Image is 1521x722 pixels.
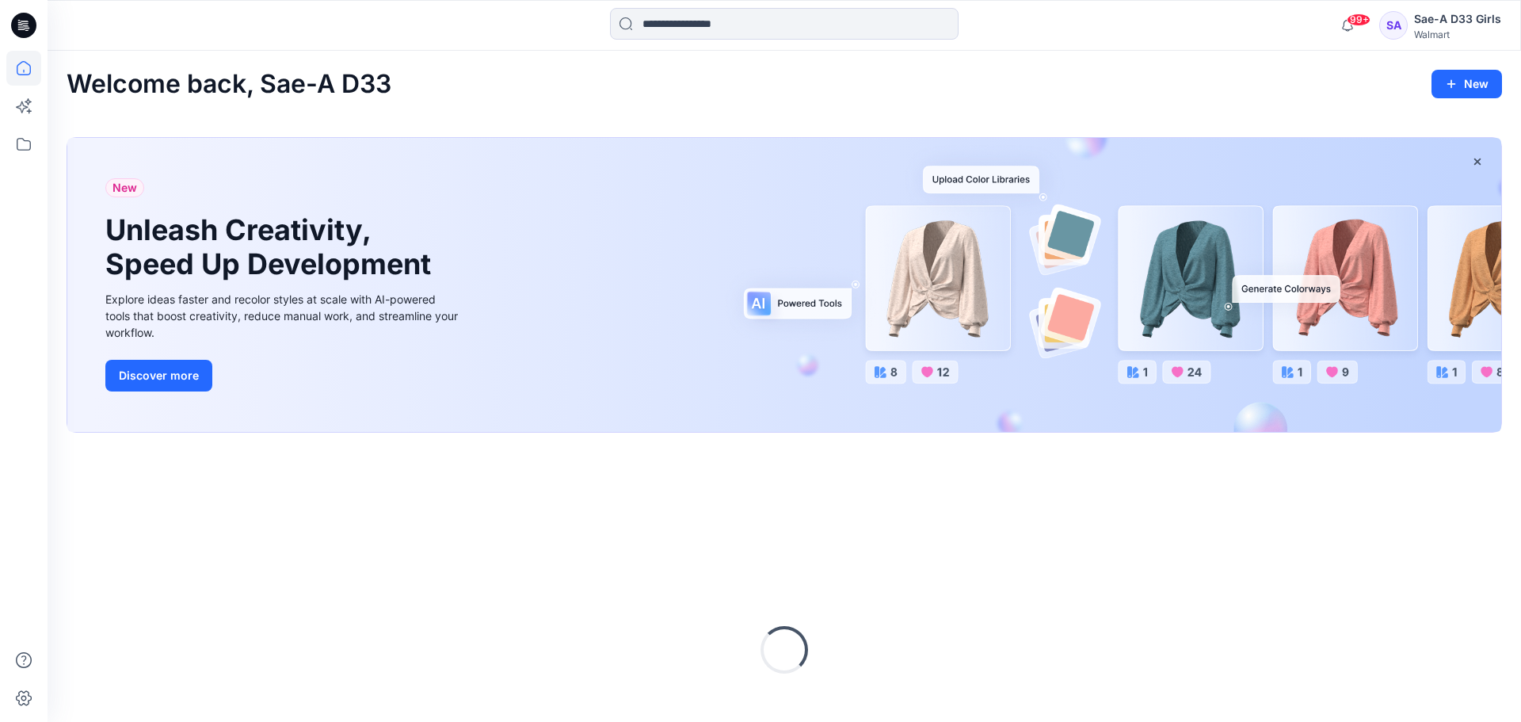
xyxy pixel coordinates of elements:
[1414,29,1501,40] div: Walmart
[67,70,391,99] h2: Welcome back, Sae-A D33
[112,178,137,197] span: New
[105,213,438,281] h1: Unleash Creativity, Speed Up Development
[1379,11,1408,40] div: SA
[105,291,462,341] div: Explore ideas faster and recolor styles at scale with AI-powered tools that boost creativity, red...
[1414,10,1501,29] div: Sae-A D33 Girls
[105,360,212,392] button: Discover more
[105,360,462,392] a: Discover more
[1431,70,1502,98] button: New
[1347,13,1370,26] span: 99+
